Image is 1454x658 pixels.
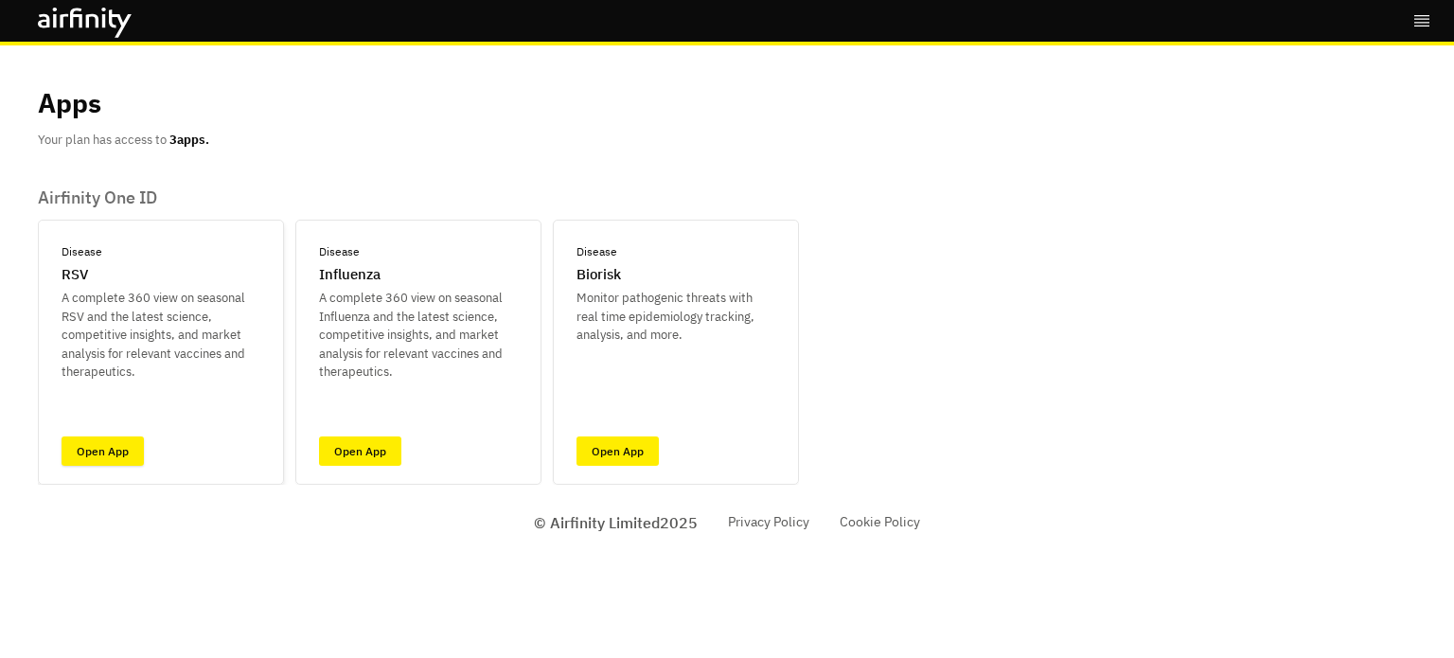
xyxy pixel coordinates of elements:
[576,289,775,345] p: Monitor pathogenic threats with real time epidemiology tracking, analysis, and more.
[576,264,621,286] p: Biorisk
[62,264,88,286] p: RSV
[576,243,617,260] p: Disease
[576,436,659,466] a: Open App
[319,264,381,286] p: Influenza
[62,289,260,382] p: A complete 360 view on seasonal RSV and the latest science, competitive insights, and market anal...
[169,132,209,148] b: 3 apps.
[840,512,920,532] a: Cookie Policy
[534,511,698,534] p: © Airfinity Limited 2025
[62,243,102,260] p: Disease
[38,187,799,208] p: Airfinity One ID
[319,289,518,382] p: A complete 360 view on seasonal Influenza and the latest science, competitive insights, and marke...
[38,131,209,150] p: Your plan has access to
[319,243,360,260] p: Disease
[728,512,809,532] a: Privacy Policy
[62,436,144,466] a: Open App
[319,436,401,466] a: Open App
[38,83,101,123] p: Apps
